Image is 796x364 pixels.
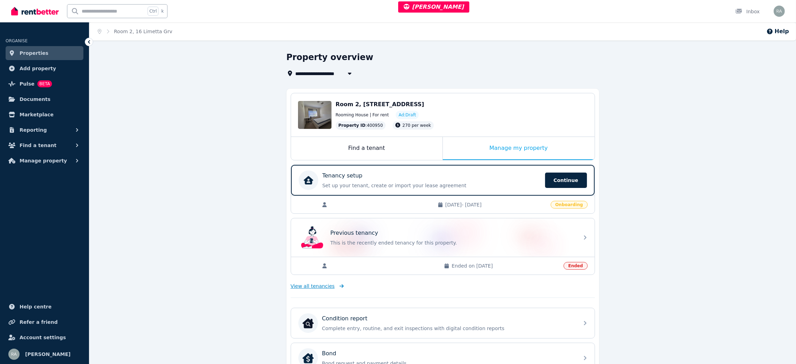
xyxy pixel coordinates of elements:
[303,352,314,364] img: Bond
[8,349,20,360] img: Rochelle Alvarez
[336,112,389,118] span: Rooming House | For rent
[6,300,83,314] a: Help centre
[735,8,760,15] div: Inbox
[766,27,789,36] button: Help
[551,201,587,209] span: Onboarding
[330,229,378,237] p: Previous tenancy
[6,46,83,60] a: Properties
[774,6,785,17] img: Rochelle Alvarez
[20,64,56,73] span: Add property
[6,330,83,344] a: Account settings
[291,283,344,290] a: View all tenancies
[322,314,367,323] p: Condition report
[6,154,83,168] button: Manage property
[291,218,595,257] a: Previous tenancyPrevious tenancyThis is the recently ended tenancy for this property.
[322,325,575,332] p: Complete entry, routine, and exit inspections with digital condition reports
[564,262,587,270] span: Ended
[6,123,83,137] button: Reporting
[399,112,416,118] span: Ad: Draft
[20,141,57,150] span: Find a tenant
[402,123,431,128] span: 270 per week
[301,226,323,249] img: Previous tenancy
[445,201,546,208] span: [DATE] - [DATE]
[6,108,83,122] a: Marketplace
[20,80,35,88] span: Pulse
[336,121,386,130] div: : 400950
[291,165,595,196] a: Tenancy setupSet up your tenant, create or import your lease agreementContinue
[11,6,59,16] img: RentBetter
[37,80,52,87] span: BETA
[20,95,51,103] span: Documents
[303,318,314,329] img: Condition report
[322,349,336,358] p: Bond
[6,315,83,329] a: Refer a friend
[6,138,83,152] button: Find a tenant
[443,137,595,160] div: Manage my property
[20,156,67,165] span: Manage property
[161,8,164,14] span: k
[291,137,442,160] div: Find a tenant
[6,61,83,75] a: Add property
[20,318,58,326] span: Refer a friend
[20,333,66,342] span: Account settings
[114,29,172,34] a: Room 2, 16 Limetta Grv
[404,3,464,10] span: [PERSON_NAME]
[322,172,363,180] p: Tenancy setup
[6,38,28,43] span: ORGANISE
[545,173,587,188] span: Continue
[322,182,541,189] p: Set up your tenant, create or import your lease agreement
[20,126,47,134] span: Reporting
[20,110,53,119] span: Marketplace
[25,350,70,358] span: [PERSON_NAME]
[6,77,83,91] a: PulseBETA
[336,101,424,108] span: Room 2, [STREET_ADDRESS]
[6,92,83,106] a: Documents
[452,262,559,269] span: Ended on [DATE]
[339,123,366,128] span: Property ID
[291,308,595,338] a: Condition reportCondition reportComplete entry, routine, and exit inspections with digital condit...
[89,22,181,41] nav: Breadcrumb
[148,7,158,16] span: Ctrl
[330,239,575,246] p: This is the recently ended tenancy for this property.
[287,52,373,63] h1: Property overview
[20,303,52,311] span: Help centre
[291,283,335,290] span: View all tenancies
[20,49,49,57] span: Properties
